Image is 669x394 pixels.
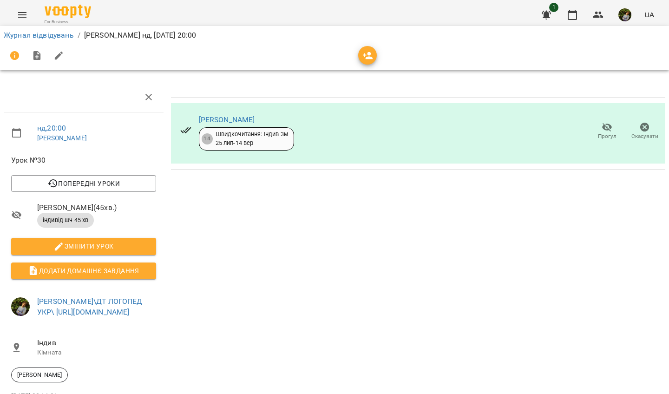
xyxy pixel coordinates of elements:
[37,337,156,348] span: Індив
[19,178,149,189] span: Попередні уроки
[78,30,80,41] li: /
[4,31,74,39] a: Журнал відвідувань
[588,118,626,144] button: Прогул
[11,263,156,279] button: Додати домашнє завдання
[37,216,94,224] span: індивід шч 45 хв
[37,297,143,317] a: [PERSON_NAME]\ДТ ЛОГОПЕД УКР\ [URL][DOMAIN_NAME]
[84,30,196,41] p: [PERSON_NAME] нд, [DATE] 20:00
[216,130,288,147] div: Швидкочитання: Індив 3м 25 лип - 14 вер
[202,133,213,144] div: 14
[19,241,149,252] span: Змінити урок
[19,265,149,276] span: Додати домашнє завдання
[626,118,663,144] button: Скасувати
[199,115,255,124] a: [PERSON_NAME]
[37,348,156,357] p: Кімната
[644,10,654,20] span: UA
[4,30,665,41] nav: breadcrumb
[11,238,156,255] button: Змінити урок
[11,175,156,192] button: Попередні уроки
[45,19,91,25] span: For Business
[11,368,68,382] div: [PERSON_NAME]
[37,202,156,213] span: [PERSON_NAME] ( 45 хв. )
[45,5,91,18] img: Voopty Logo
[12,371,67,379] span: [PERSON_NAME]
[37,134,87,142] a: [PERSON_NAME]
[37,124,66,132] a: нд , 20:00
[11,297,30,316] img: b75e9dd987c236d6cf194ef640b45b7d.jpg
[11,155,156,166] span: Урок №30
[631,132,658,140] span: Скасувати
[598,132,617,140] span: Прогул
[549,3,558,12] span: 1
[11,4,33,26] button: Menu
[618,8,631,21] img: b75e9dd987c236d6cf194ef640b45b7d.jpg
[641,6,658,23] button: UA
